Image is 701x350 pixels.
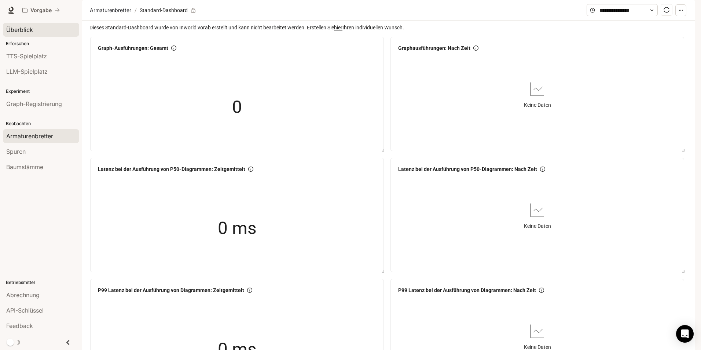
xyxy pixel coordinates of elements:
div: Öffnen Sie den Intercom Messenger [676,325,694,343]
span: Armaturenbretter [90,6,131,15]
article: Keine Daten [524,101,551,109]
span: synchronisieren [664,7,669,13]
a: hier [334,25,342,30]
span: Graphausführungen: Nach Zeit [398,44,470,52]
span: Info-Zirkel [171,45,176,51]
button: Alle Arbeitsbereiche [19,3,63,18]
span: Info-Zirkel [539,288,544,293]
button: Armaturenbretter [88,6,133,15]
span: Info-Zirkel [247,288,252,293]
span: P99 Latenz bei der Ausführung von Diagrammen: Zeitgemittelt [98,286,244,294]
span: Latenz bei der Ausführung von P50-Diagrammen: Zeitgemittelt [98,165,245,173]
span: Info-Zirkel [540,167,545,172]
span: 0 ms [218,215,257,242]
article: Standard-Dashboard [138,3,189,17]
span: Latenz bei der Ausführung von P50-Diagrammen: Nach Zeit [398,165,537,173]
span: Graph-Ausführungen: Gesamt [98,44,168,52]
span: / [135,6,137,14]
article: Keine Daten [524,222,551,230]
span: Dieses Standard-Dashboard wurde von Inworld vorab erstellt und kann nicht bearbeitet werden. Erst... [89,23,689,32]
span: Info-Zirkel [473,45,478,51]
span: Info-Zirkel [248,167,253,172]
span: P99 Latenz bei der Ausführung von Diagrammen: Nach Zeit [398,286,536,294]
span: 0 [232,94,242,121]
p: Vorgabe [30,7,52,14]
